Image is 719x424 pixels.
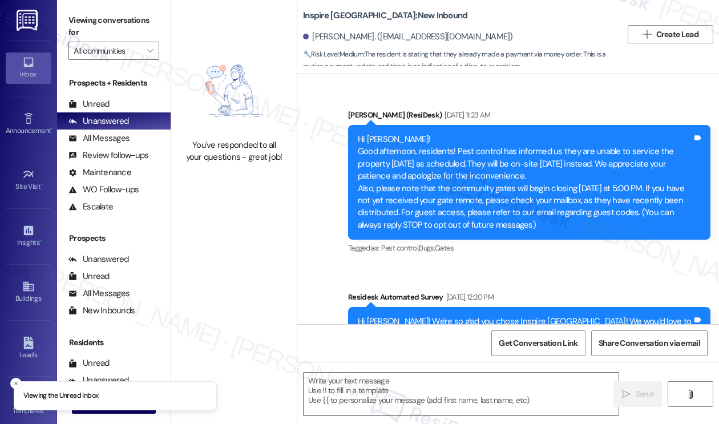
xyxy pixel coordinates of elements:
input: All communities [74,42,141,60]
img: ResiDesk Logo [17,10,40,31]
a: Inbox [6,53,51,83]
span: • [51,125,52,133]
button: Close toast [10,378,22,389]
i:  [147,46,153,55]
div: Maintenance [68,167,131,179]
strong: 🔧 Risk Level: Medium [303,50,363,59]
div: Unread [68,357,110,369]
div: All Messages [68,288,130,300]
div: All Messages [68,132,130,144]
span: Create Lead [656,29,698,41]
div: Unanswered [68,253,129,265]
div: Escalate [68,201,113,213]
button: Send [613,381,662,407]
b: Inspire [GEOGRAPHIC_DATA]: New Inbound [303,10,467,22]
div: [PERSON_NAME]. ([EMAIL_ADDRESS][DOMAIN_NAME]) [303,31,513,43]
button: Get Conversation Link [491,330,585,356]
a: Leads [6,333,51,364]
button: Create Lead [628,25,713,43]
div: [DATE] 11:23 AM [442,109,490,121]
a: Templates • [6,389,51,420]
label: Viewing conversations for [68,11,159,42]
span: : The resident is stating that they already made a payment via money order. This is a routine pay... [303,49,622,73]
span: Send [636,388,653,400]
span: • [41,181,43,189]
div: Unread [68,270,110,282]
div: [PERSON_NAME] (ResiDesk) [348,109,710,125]
div: Hi [PERSON_NAME]! Good afternoon, residents! Pest control has informed us they are unable to serv... [358,134,692,231]
span: • [39,237,41,245]
div: Review follow-ups [68,150,148,161]
div: [DATE] 12:20 PM [443,291,494,303]
div: You've responded to all your questions - great job! [184,139,284,164]
div: Prospects [57,232,171,244]
a: Buildings [6,277,51,308]
div: WO Follow-ups [68,184,139,196]
button: Share Conversation via email [591,330,708,356]
div: New Inbounds [68,305,135,317]
i:  [643,30,651,39]
span: Get Conversation Link [499,337,577,349]
span: Pest control , [381,243,419,253]
div: Residents [57,337,171,349]
div: Unanswered [68,115,129,127]
i:  [686,390,694,399]
div: Tagged as: [348,240,710,256]
i:  [622,390,631,399]
span: Gates [435,243,454,253]
a: Insights • [6,221,51,252]
span: Share Conversation via email [599,337,700,349]
div: Unread [68,98,110,110]
div: Hi [PERSON_NAME]! We're so glad you chose Inspire [GEOGRAPHIC_DATA]! We would love to improve you... [358,316,692,352]
div: Residesk Automated Survey [348,291,710,307]
img: empty-state [184,49,284,134]
div: Prospects + Residents [57,77,171,89]
span: Bugs , [419,243,435,253]
a: Site Visit • [6,165,51,196]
